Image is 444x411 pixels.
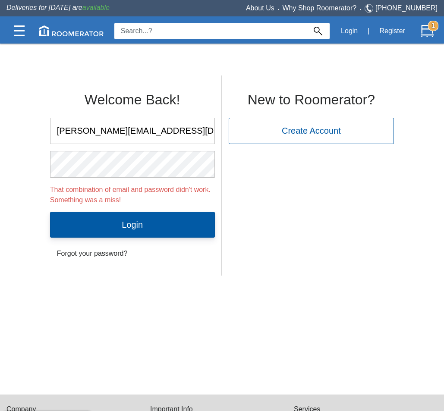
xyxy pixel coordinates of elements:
[229,118,394,144] button: Create Account
[314,27,322,35] img: Search_Icon.svg
[229,92,394,107] h2: New to Roomerator?
[50,185,215,205] label: That combination of email and password didn't work. Something was a miss!
[421,25,434,38] img: Cart.svg
[375,4,438,12] a: [PHONE_NUMBER]
[274,7,283,11] span: •
[39,25,104,36] img: roomerator-logo.svg
[6,4,110,11] span: Deliveries for [DATE] are
[365,3,375,14] img: Telephone.svg
[428,21,438,31] strong: 1
[50,212,215,238] input: Login
[14,25,25,36] img: Categories.svg
[114,23,307,39] input: Search...?
[50,118,214,144] input: Email
[246,4,274,12] a: About Us
[50,92,215,107] h2: Welcome Back!
[336,22,362,40] button: Login
[375,22,410,40] button: Register
[283,4,357,12] a: Why Shop Roomerator?
[50,245,215,262] a: Forgot your password?
[362,22,375,41] div: |
[356,7,365,11] span: •
[82,4,110,11] span: available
